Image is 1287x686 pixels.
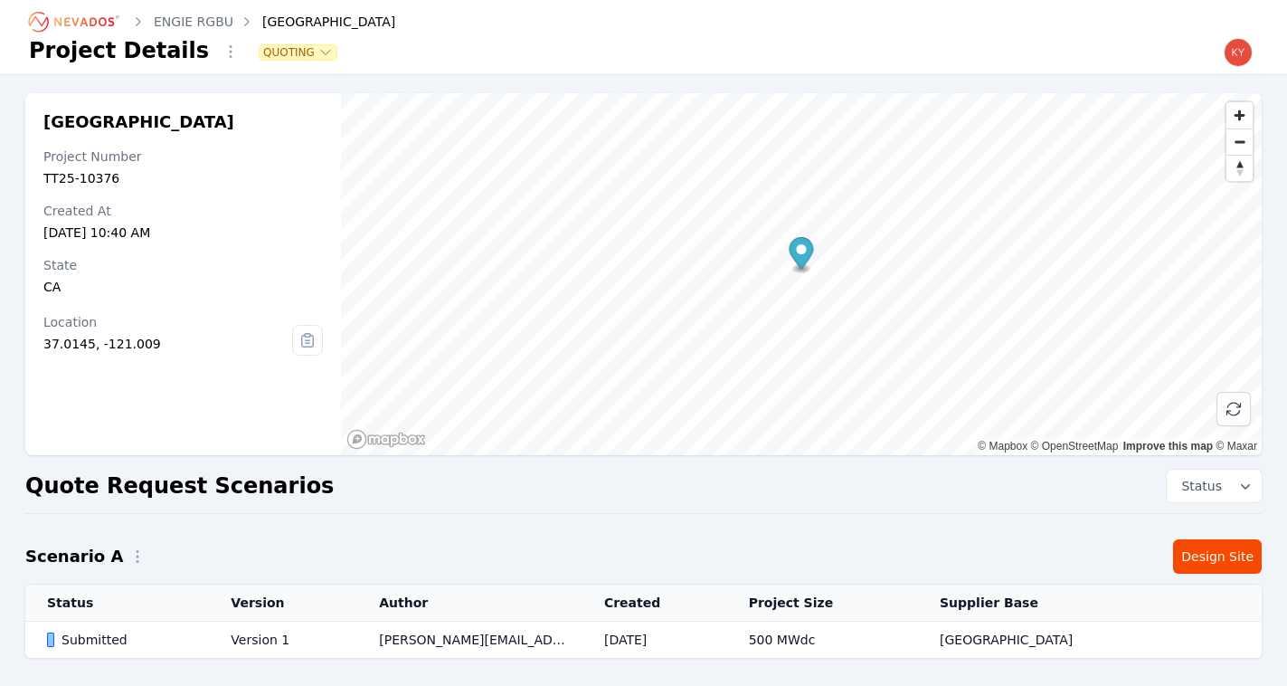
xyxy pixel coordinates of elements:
th: Project Size [727,585,918,622]
div: Map marker [790,237,814,274]
h2: Quote Request Scenarios [25,472,334,500]
th: Created [582,585,727,622]
span: Status [1174,477,1222,495]
td: [GEOGRAPHIC_DATA] [918,622,1189,659]
a: OpenStreetMap [1031,440,1119,453]
th: Supplier Base [918,585,1189,622]
div: Project Number [43,148,323,166]
div: Location [43,313,292,331]
h2: [GEOGRAPHIC_DATA] [43,111,323,133]
tr: SubmittedVersion 1[PERSON_NAME][EMAIL_ADDRESS][PERSON_NAME][DOMAIN_NAME][DATE]500 MWdc[GEOGRAPHIC... [25,622,1262,659]
button: Zoom out [1226,129,1253,155]
th: Status [25,585,209,622]
img: kyle.macdougall@nevados.solar [1224,38,1253,67]
a: Design Site [1173,539,1262,574]
div: 37.0145, -121.009 [43,335,292,353]
button: Reset bearing to north [1226,155,1253,181]
canvas: Map [341,93,1262,455]
nav: Breadcrumb [29,7,395,36]
div: TT25-10376 [43,169,323,187]
a: Mapbox homepage [346,429,426,450]
td: [DATE] [582,622,727,659]
h2: Scenario A [25,544,123,569]
div: Submitted [47,631,200,649]
th: Author [357,585,582,622]
td: 500 MWdc [727,622,918,659]
td: Version 1 [209,622,357,659]
span: Zoom out [1226,129,1253,155]
div: CA [43,278,323,296]
a: Mapbox [978,440,1027,453]
button: Status [1167,470,1262,502]
div: State [43,256,323,274]
div: Created At [43,202,323,220]
button: Quoting [260,45,336,60]
th: Version [209,585,357,622]
div: [GEOGRAPHIC_DATA] [237,13,395,31]
td: [PERSON_NAME][EMAIL_ADDRESS][PERSON_NAME][DOMAIN_NAME] [357,622,582,659]
span: Reset bearing to north [1226,156,1253,181]
div: [DATE] 10:40 AM [43,224,323,242]
a: ENGIE RGBU [154,13,233,31]
button: Zoom in [1226,102,1253,129]
h1: Project Details [29,36,209,65]
a: Improve this map [1123,440,1213,453]
a: Maxar [1216,440,1257,453]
